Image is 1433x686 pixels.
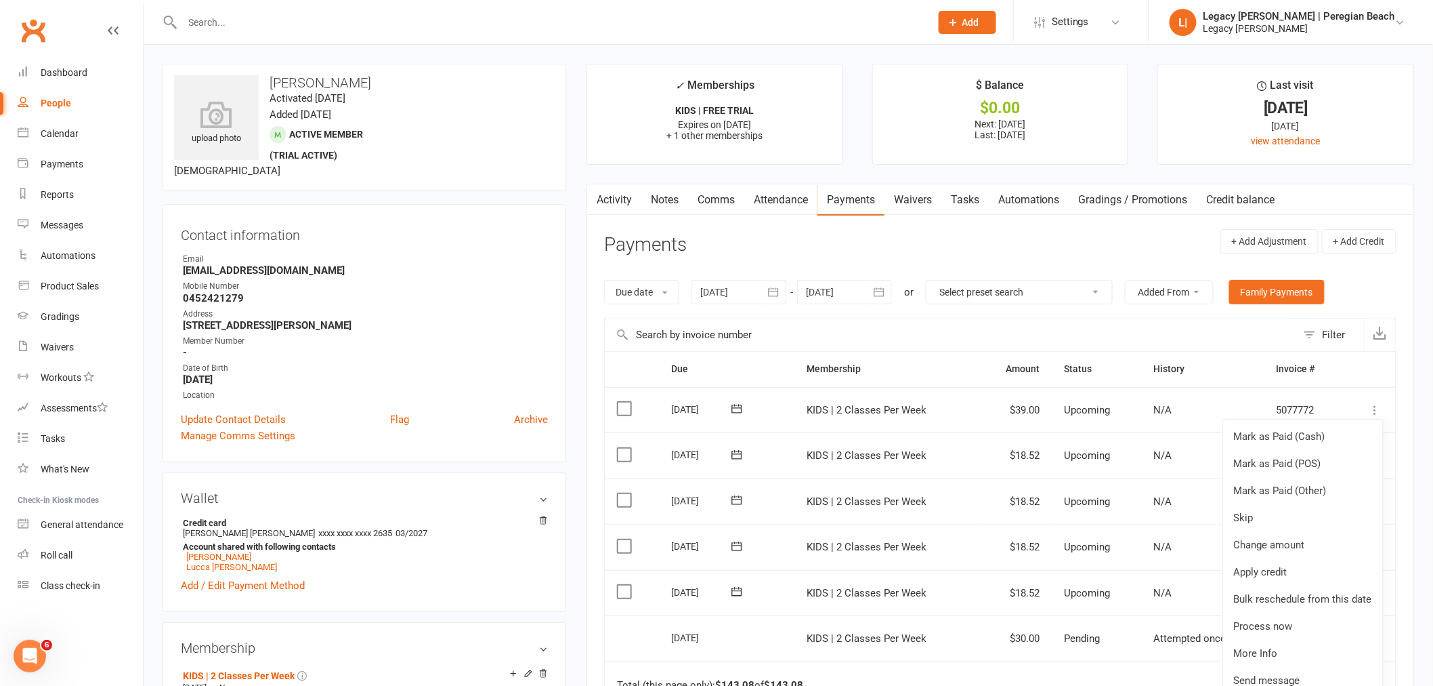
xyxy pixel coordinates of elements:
[1069,184,1197,216] a: Gradings / Promotions
[18,241,143,271] a: Automations
[1153,587,1172,599] span: N/A
[183,319,548,331] strong: [STREET_ADDRESS][PERSON_NAME]
[1223,613,1383,640] a: Process now
[978,616,1052,662] td: $30.00
[1064,449,1110,462] span: Upcoming
[671,444,733,465] div: [DATE]
[41,67,87,78] div: Dashboard
[1197,184,1285,216] a: Credit balance
[1264,352,1344,386] th: Invoice #
[671,399,733,420] div: [DATE]
[18,149,143,180] a: Payments
[978,570,1052,616] td: $18.52
[978,432,1052,479] td: $18.52
[41,189,74,200] div: Reports
[18,424,143,454] a: Tasks
[18,393,143,424] a: Assessments
[174,101,259,146] div: upload photo
[395,528,427,538] span: 03/2027
[183,280,548,293] div: Mobile Number
[1297,319,1364,351] button: Filter
[659,352,795,386] th: Due
[1223,559,1383,586] a: Apply credit
[18,180,143,210] a: Reports
[41,311,79,322] div: Gradings
[1323,327,1346,343] div: Filter
[1064,541,1110,553] span: Upcoming
[18,302,143,332] a: Gradings
[807,541,927,553] span: KIDS | 2 Classes Per Week
[678,119,751,130] span: Expires on [DATE]
[18,571,143,601] a: Class kiosk mode
[181,222,548,243] h3: Contact information
[18,332,143,363] a: Waivers
[666,130,763,141] span: + 1 other memberships
[181,411,286,428] a: Update Contact Details
[1322,229,1396,254] button: + Add Credit
[41,159,83,169] div: Payments
[270,108,331,121] time: Added [DATE]
[1153,632,1226,645] span: Attempted once
[390,411,409,428] a: Flag
[1220,229,1319,254] button: + Add Adjustment
[807,587,927,599] span: KIDS | 2 Classes Per Week
[183,335,548,348] div: Member Number
[604,280,679,304] button: Due date
[671,582,733,603] div: [DATE]
[186,552,251,562] a: [PERSON_NAME]
[1141,352,1264,386] th: History
[978,352,1052,386] th: Amount
[941,184,989,216] a: Tasks
[41,98,71,108] div: People
[18,510,143,540] a: General attendance kiosk mode
[1064,404,1110,416] span: Upcoming
[1064,632,1100,645] span: Pending
[183,292,548,304] strong: 0452421279
[587,184,641,216] a: Activity
[807,632,927,645] span: KIDS | 2 Classes Per Week
[675,79,684,92] i: ✓
[675,77,754,102] div: Memberships
[183,542,541,552] strong: Account shared with following contacts
[885,101,1116,115] div: $0.00
[16,14,50,47] a: Clubworx
[18,210,143,241] a: Messages
[514,411,548,428] a: Archive
[807,496,927,508] span: KIDS | 2 Classes Per Week
[181,516,548,574] li: [PERSON_NAME] [PERSON_NAME]
[1223,504,1383,531] a: Skip
[1223,477,1383,504] a: Mark as Paid (Other)
[795,352,978,386] th: Membership
[18,119,143,149] a: Calendar
[183,362,548,375] div: Date of Birth
[41,128,79,139] div: Calendar
[318,528,392,538] span: xxxx xxxx xxxx 2635
[183,518,541,528] strong: Credit card
[41,519,123,530] div: General attendance
[183,264,548,277] strong: [EMAIL_ADDRESS][DOMAIN_NAME]
[1170,101,1401,115] div: [DATE]
[174,165,280,177] span: [DEMOGRAPHIC_DATA]
[183,308,548,321] div: Address
[1153,541,1172,553] span: N/A
[41,250,95,261] div: Automations
[41,220,83,230] div: Messages
[688,184,744,216] a: Comms
[18,540,143,571] a: Roll call
[1153,404,1172,416] span: N/A
[1223,450,1383,477] a: Mark as Paid (POS)
[174,75,555,90] h3: [PERSON_NAME]
[270,92,345,104] time: Activated [DATE]
[270,129,363,161] span: Active member (trial active)
[1125,280,1214,304] button: Added From
[41,433,65,444] div: Tasks
[604,235,687,256] h3: Payments
[1052,352,1141,386] th: Status
[1203,22,1395,35] div: Legacy [PERSON_NAME]
[1153,449,1172,462] span: N/A
[671,536,733,557] div: [DATE]
[1229,280,1325,304] a: Family Payments
[605,319,1297,351] input: Search by invoice number
[41,342,74,352] div: Waivers
[41,550,72,561] div: Roll call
